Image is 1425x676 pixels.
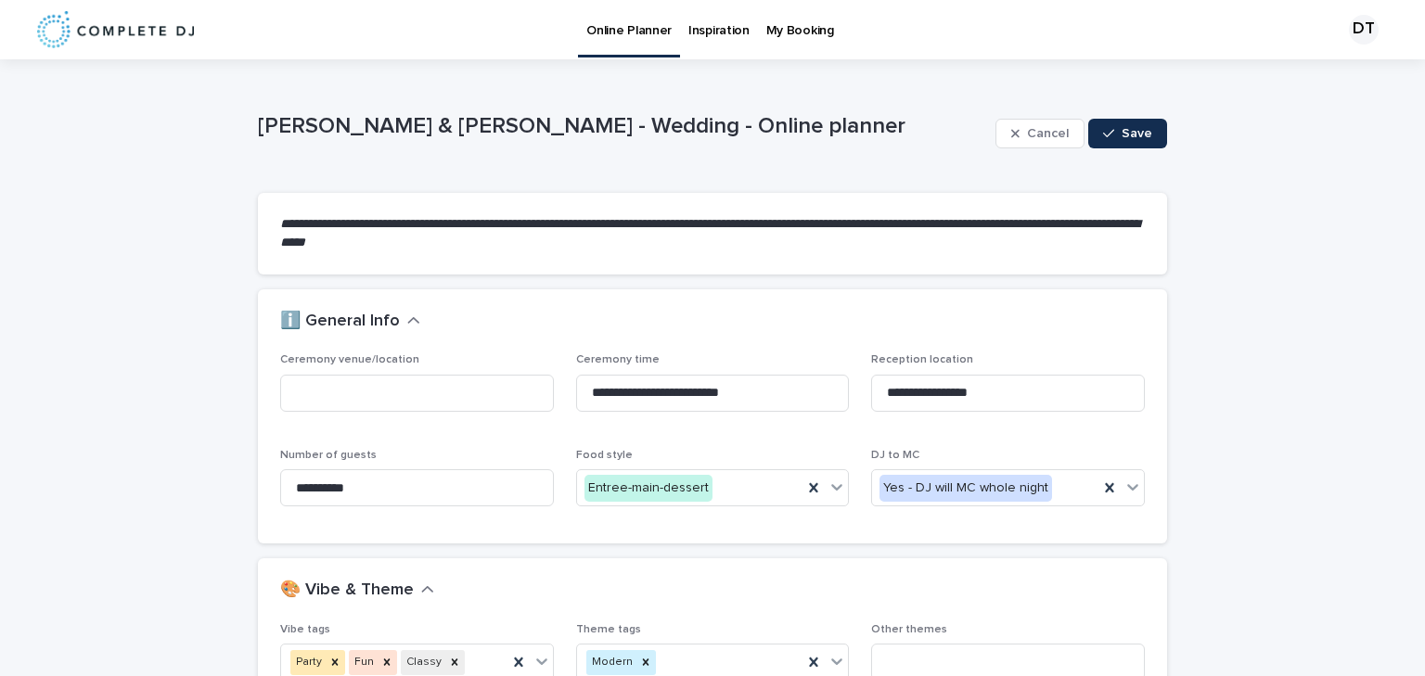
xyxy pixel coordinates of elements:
span: Number of guests [280,450,377,461]
div: DT [1349,15,1379,45]
span: Vibe tags [280,624,330,635]
div: Fun [349,650,377,675]
p: [PERSON_NAME] & [PERSON_NAME] - Wedding - Online planner [258,113,988,140]
button: 🎨 Vibe & Theme [280,580,434,601]
span: Theme tags [576,624,641,635]
h2: 🎨 Vibe & Theme [280,580,414,601]
span: Cancel [1027,127,1069,140]
button: Save [1088,119,1167,148]
img: 8nP3zCmvR2aWrOmylPw8 [37,11,194,48]
span: Ceremony venue/location [280,354,419,365]
button: Cancel [995,119,1085,148]
span: Reception location [871,354,973,365]
div: Yes - DJ will MC whole night [879,475,1052,502]
span: Ceremony time [576,354,660,365]
span: Other themes [871,624,947,635]
div: Classy [401,650,444,675]
div: Modern [586,650,635,675]
span: Food style [576,450,633,461]
button: ℹ️ General Info [280,312,420,332]
span: DJ to MC [871,450,919,461]
div: Party [290,650,325,675]
h2: ℹ️ General Info [280,312,400,332]
div: Entree-main-dessert [584,475,712,502]
span: Save [1122,127,1152,140]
